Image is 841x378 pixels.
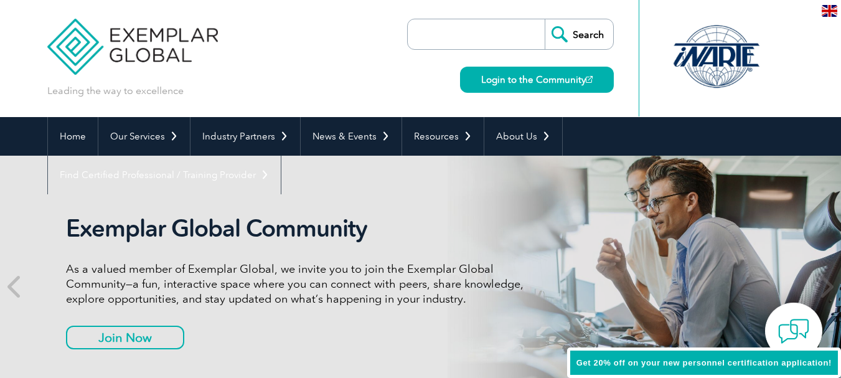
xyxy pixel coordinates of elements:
img: en [822,5,837,17]
input: Search [545,19,613,49]
a: Login to the Community [460,67,614,93]
img: contact-chat.png [778,316,809,347]
img: open_square.png [586,76,593,83]
a: Find Certified Professional / Training Provider [48,156,281,194]
a: Our Services [98,117,190,156]
p: Leading the way to excellence [47,84,184,98]
a: About Us [484,117,562,156]
a: Industry Partners [190,117,300,156]
a: News & Events [301,117,402,156]
p: As a valued member of Exemplar Global, we invite you to join the Exemplar Global Community—a fun,... [66,262,533,306]
span: Get 20% off on your new personnel certification application! [576,358,832,367]
a: Resources [402,117,484,156]
a: Join Now [66,326,184,349]
a: Home [48,117,98,156]
h2: Exemplar Global Community [66,214,533,243]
